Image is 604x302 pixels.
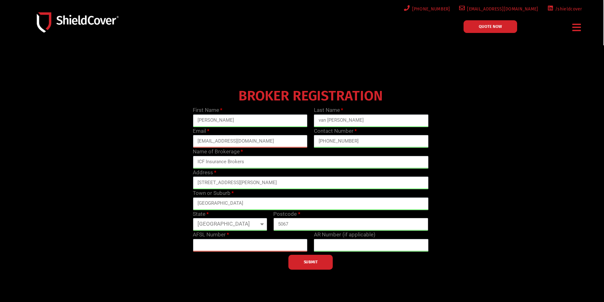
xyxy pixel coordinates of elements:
div: Menu Toggle [570,20,584,35]
span: SUBMIT [304,261,318,263]
span: [PHONE_NUMBER] [410,5,450,13]
label: AR Number (if applicable) [314,231,375,239]
a: [PHONE_NUMBER] [403,5,450,13]
span: [EMAIL_ADDRESS][DOMAIN_NAME] [465,5,538,13]
label: Address [193,169,216,177]
label: Town or Suburb [193,189,234,197]
span: QUOTE NOW [479,24,502,29]
label: Last Name [314,106,343,114]
h4: BROKER REGISTRATION [190,92,432,100]
a: QUOTE NOW [464,20,517,33]
label: Contact Number [314,127,357,135]
label: State [193,210,209,218]
label: First Name [193,106,222,114]
span: /shieldcover [553,5,582,13]
img: Shield-Cover-Underwriting-Australia-logo-full [37,12,119,32]
a: [EMAIL_ADDRESS][DOMAIN_NAME] [458,5,538,13]
a: /shieldcover [546,5,582,13]
label: AFSL Number [193,231,229,239]
label: Email [193,127,209,135]
button: SUBMIT [289,255,333,270]
label: Postcode [273,210,300,218]
label: Name of Brokerage [193,148,243,156]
